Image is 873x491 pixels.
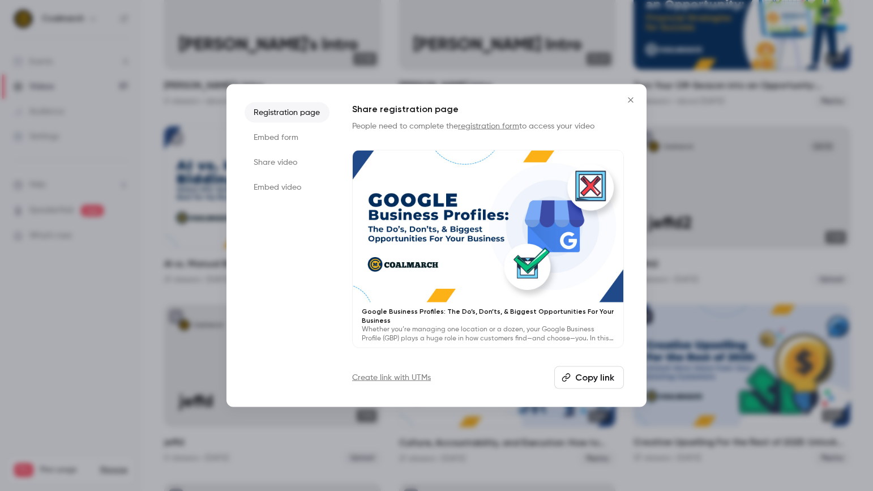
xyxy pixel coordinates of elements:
button: Copy link [554,366,624,389]
a: registration form [458,122,519,130]
li: Embed form [245,127,329,147]
a: Create link with UTMs [352,372,431,383]
p: Whether you’re managing one location or a dozen, your Google Business Profile (GBP) plays a huge ... [362,325,614,343]
h1: Share registration page [352,102,624,116]
li: Registration page [245,102,329,122]
p: Google Business Profiles: The Do’s, Don’ts, & Biggest Opportunities For Your Business [362,307,614,325]
li: Embed video [245,177,329,197]
p: People need to complete the to access your video [352,120,624,131]
a: Google Business Profiles: The Do’s, Don’ts, & Biggest Opportunities For Your BusinessWhether you’... [352,150,624,348]
button: Close [619,88,642,111]
li: Share video [245,152,329,172]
